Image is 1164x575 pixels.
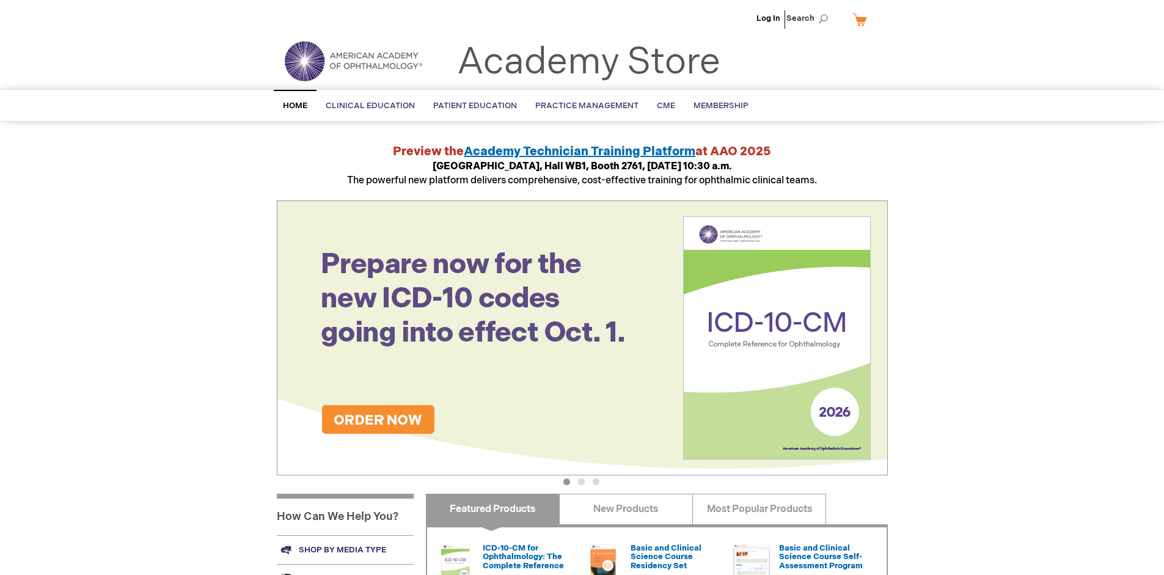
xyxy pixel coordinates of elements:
[433,161,732,172] strong: [GEOGRAPHIC_DATA], Hall WB1, Booth 2761, [DATE] 10:30 a.m.
[426,494,560,524] a: Featured Products
[464,144,695,159] a: Academy Technician Training Platform
[283,101,307,111] span: Home
[756,13,780,23] a: Log In
[277,535,414,564] a: Shop by media type
[694,101,749,111] span: Membership
[393,144,771,159] strong: Preview the at AAO 2025
[277,494,414,535] h1: How Can We Help You?
[631,543,701,571] a: Basic and Clinical Science Course Residency Set
[433,101,517,111] span: Patient Education
[347,161,817,186] span: The powerful new platform delivers comprehensive, cost-effective training for ophthalmic clinical...
[779,543,863,571] a: Basic and Clinical Science Course Self-Assessment Program
[692,494,826,524] a: Most Popular Products
[457,40,720,84] a: Academy Store
[563,478,570,485] button: 1 of 3
[578,478,585,485] button: 2 of 3
[483,543,564,571] a: ICD-10-CM for Ophthalmology: The Complete Reference
[593,478,599,485] button: 3 of 3
[326,101,415,111] span: Clinical Education
[559,494,693,524] a: New Products
[657,101,675,111] span: CME
[535,101,639,111] span: Practice Management
[786,6,833,31] span: Search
